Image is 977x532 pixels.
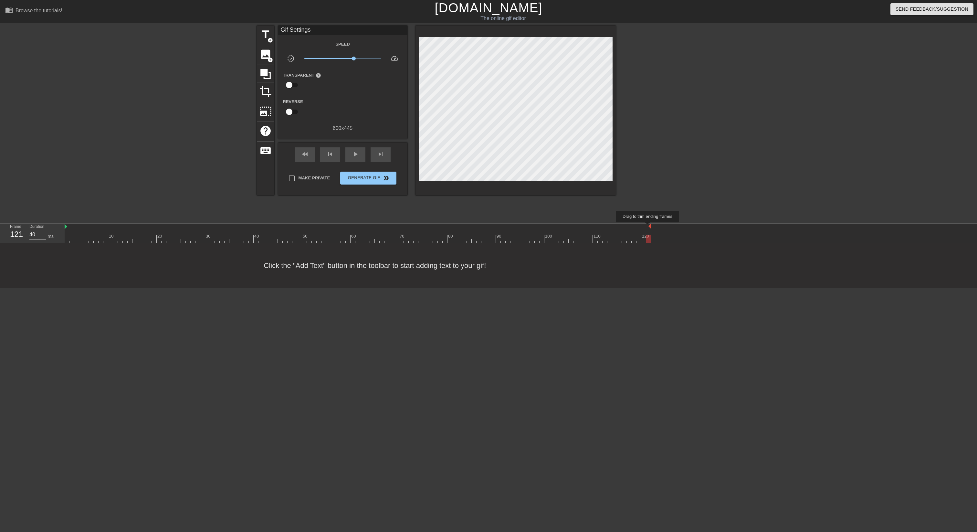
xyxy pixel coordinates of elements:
div: 30 [206,233,212,239]
span: crop [259,85,272,98]
span: play_arrow [352,150,359,158]
div: 70 [400,233,405,239]
div: The online gif editor [329,15,678,22]
div: Frame [5,224,25,242]
span: double_arrow [382,174,390,182]
span: Generate Gif [343,174,394,182]
span: help [316,73,321,78]
label: Reverse [283,99,303,105]
span: skip_previous [326,150,334,158]
a: [DOMAIN_NAME] [435,1,542,15]
label: Duration [29,225,44,229]
span: Make Private [299,175,330,181]
div: Browse the tutorials! [16,8,62,13]
div: 10 [109,233,115,239]
span: slow_motion_video [287,55,295,62]
span: photo_size_select_large [259,105,272,117]
span: help [259,125,272,137]
a: Browse the tutorials! [5,6,62,16]
div: ms [47,233,54,240]
span: fast_rewind [301,150,309,158]
div: 20 [157,233,163,239]
span: keyboard [259,144,272,157]
div: 110 [594,233,602,239]
span: Send Feedback/Suggestion [896,5,968,13]
span: add_circle [268,57,273,63]
label: Transparent [283,72,321,79]
div: 80 [448,233,454,239]
label: Speed [335,41,350,48]
div: 600 x 445 [278,124,407,132]
div: Gif Settings [278,26,407,35]
span: add_circle [268,37,273,43]
button: Send Feedback/Suggestion [890,3,973,15]
div: 60 [351,233,357,239]
div: 120 [642,233,650,239]
span: title [259,28,272,41]
button: Generate Gif [340,172,396,185]
div: 100 [545,233,553,239]
span: skip_next [377,150,384,158]
div: 90 [497,233,502,239]
div: 40 [254,233,260,239]
span: speed [391,55,398,62]
span: image [259,48,272,60]
div: 50 [303,233,309,239]
img: bound-end.png [648,224,651,229]
div: 121 [10,229,20,240]
span: menu_book [5,6,13,14]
